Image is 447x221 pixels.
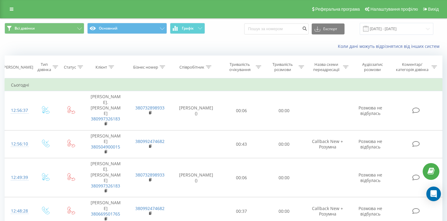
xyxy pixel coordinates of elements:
div: 12:49:39 [11,172,26,184]
td: 00:06 [220,158,262,197]
button: Графік [170,23,205,34]
span: Розмова не відбулась [359,138,382,150]
div: [PERSON_NAME] [2,65,33,70]
div: Open Intercom Messenger [426,187,441,201]
td: Сьогодні [5,79,442,91]
a: 380732898933 [135,172,165,178]
button: Основний [87,23,167,34]
a: 380997326183 [91,116,120,122]
button: Експорт [312,23,345,34]
button: Всі дзвінки [5,23,84,34]
td: Callback New + Розумна [305,130,350,158]
span: Графік [182,26,194,30]
div: Тривалість розмови [268,62,297,72]
td: 00:43 [220,130,262,158]
td: 00:00 [263,91,305,130]
div: 12:56:37 [11,105,26,116]
span: Всі дзвінки [15,26,35,31]
div: 12:56:10 [11,138,26,150]
span: Розмова не відбулась [359,105,382,116]
div: Коментар/категорія дзвінка [394,62,430,72]
div: Клієнт [95,65,107,70]
span: Вихід [428,7,439,12]
div: Статус [64,65,76,70]
span: Реферальна програма [315,7,360,12]
a: 380992474682 [135,205,165,211]
a: 380732898933 [135,105,165,111]
td: [PERSON_NAME]. [PERSON_NAME] [83,158,128,197]
td: 00:06 [220,91,262,130]
a: Коли дані можуть відрізнятися вiд інших систем [338,43,442,49]
div: Назва схеми переадресації [311,62,341,72]
td: 00:00 [263,158,305,197]
td: [PERSON_NAME] () [172,158,220,197]
input: Пошук за номером [244,23,309,34]
td: [PERSON_NAME] () [172,91,220,130]
div: Бізнес номер [133,65,158,70]
td: 00:00 [263,130,305,158]
div: Тип дзвінка [37,62,51,72]
span: Розмова не відбулась [359,205,382,217]
span: Розмова не відбулась [359,172,382,183]
a: 380997326183 [91,183,120,189]
span: Налаштування профілю [370,7,418,12]
div: Аудіозапис розмови [355,62,390,72]
a: 380669501765 [91,211,120,217]
div: Тривалість очікування [226,62,255,72]
div: 12:48:28 [11,205,26,217]
a: 380992474682 [135,138,165,144]
td: ⁨[PERSON_NAME]⁩ [83,130,128,158]
td: [PERSON_NAME]. [PERSON_NAME] [83,91,128,130]
a: 380504900015 [91,144,120,150]
div: Співробітник [179,65,204,70]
